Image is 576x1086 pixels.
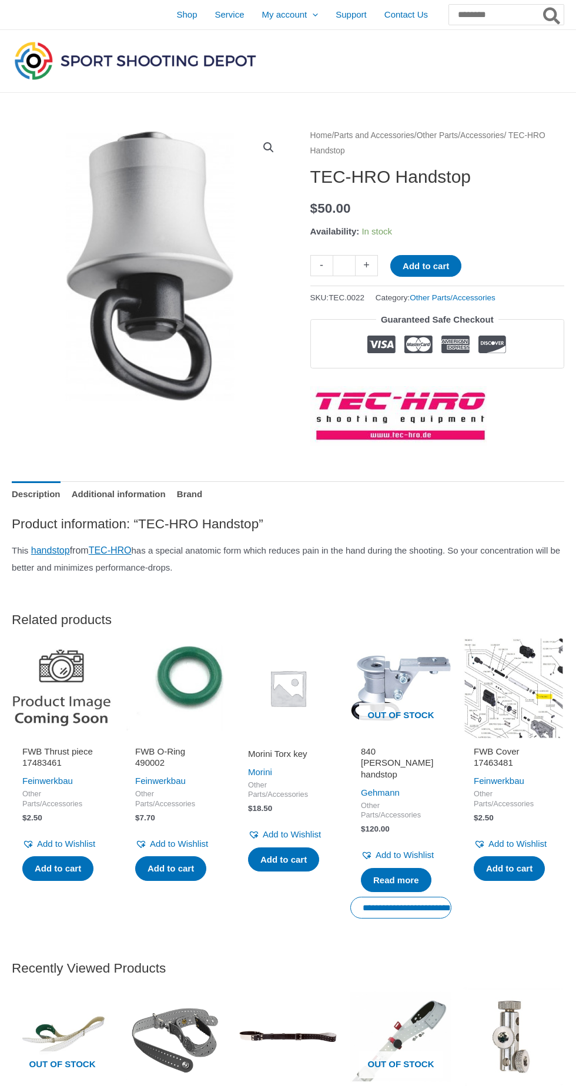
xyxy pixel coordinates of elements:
span: $ [22,813,27,822]
span: $ [474,813,478,822]
a: FWB O-Ring 490002 [135,746,215,773]
span: $ [135,813,140,822]
a: FWB Thrust piece 17483461 [22,746,102,773]
a: View full-screen image gallery [258,137,279,158]
a: Add to Wishlist [135,836,208,852]
a: Other Parts/Accessories [410,293,495,302]
a: Home [310,131,332,140]
bdi: 18.50 [248,804,272,813]
a: Additional information [72,481,166,507]
h2: FWB Thrust piece 17483461 [22,746,102,769]
a: Out of stock [350,638,451,739]
span: Add to Wishlist [263,829,321,839]
span: $ [361,824,366,833]
a: Description [12,481,61,507]
img: FWB Cover 17463481 [463,638,564,739]
a: Add to Wishlist [474,836,547,852]
a: Add to Wishlist [361,847,434,863]
a: Add to cart: “FWB Cover 17463481” [474,856,545,881]
span: Add to Wishlist [376,850,434,860]
span: Out of stock [359,703,443,730]
span: Out of stock [359,1051,443,1078]
a: Other Parts/Accessories [417,131,504,140]
h2: FWB Cover 17463481 [474,746,554,769]
span: $ [310,201,318,216]
p: This has a special anatomic form which reduces pain in the hand during the shooting. So your conc... [12,542,564,576]
a: Add to Wishlist [22,836,95,852]
span: from [28,545,131,555]
img: TEC-HRO Handstop [12,128,288,404]
a: handstop [31,545,70,555]
button: Add to cart [390,255,461,277]
span: Other Parts/Accessories [474,789,554,809]
img: Sport Shooting Depot [12,39,259,82]
span: TEC.0022 [329,293,364,302]
h2: Related products [12,611,564,628]
img: FWB Thrust piece 17483461 [12,638,113,739]
img: Placeholder [237,638,339,739]
span: Other Parts/Accessories [135,789,215,809]
a: + [356,255,378,276]
span: Add to Wishlist [37,839,95,849]
h2: 840 [PERSON_NAME] handstop [361,746,441,780]
h1: TEC-HRO Handstop [310,166,564,187]
span: SKU: [310,290,364,305]
h2: Product information: “TEC-HRO Handstop” [12,515,564,532]
span: Other Parts/Accessories [22,789,102,809]
img: 840 Gehmann handstop [350,638,451,739]
bdi: 120.00 [361,824,390,833]
span: Other Parts/Accessories [248,780,328,800]
a: Add to cart: “Morini Torx key” [248,847,319,872]
a: FWB Cover 17463481 [474,746,554,773]
span: Add to Wishlist [150,839,208,849]
a: Add to cart: “FWB Thrust piece 17483461” [22,856,93,881]
span: In stock [361,226,392,236]
img: FWB O-Ring 490002 [125,638,226,739]
nav: Breadcrumb [310,128,564,158]
bdi: 50.00 [310,201,351,216]
a: Parts and Accessories [334,131,414,140]
legend: Guaranteed Safe Checkout [376,311,498,328]
a: Add to Wishlist [248,826,321,843]
span: Out of stock [21,1051,104,1078]
a: Add to cart: “FWB O-Ring 490002” [135,856,206,881]
button: Search [541,5,564,25]
a: Read more about “840 Gehmann handstop” [361,868,431,893]
span: Other Parts/Accessories [361,801,441,820]
input: Product quantity [333,255,356,276]
a: Feinwerkbau [135,776,186,786]
h2: Morini Torx key [248,748,328,760]
a: TEC-HRO Shooting Equipment [310,386,487,446]
span: Add to Wishlist [488,839,547,849]
a: Morini Torx key [248,748,328,764]
h2: FWB O-Ring 490002 [135,746,215,769]
a: 840 [PERSON_NAME] handstop [361,746,441,785]
span: Category: [376,290,495,305]
h2: Recently Viewed Products [12,960,564,977]
bdi: 2.50 [474,813,494,822]
a: Feinwerkbau [22,776,73,786]
a: - [310,255,333,276]
a: Morini [248,767,272,777]
bdi: 2.50 [22,813,42,822]
a: Brand [177,481,202,507]
span: Availability: [310,226,360,236]
span: $ [248,804,253,813]
bdi: 7.70 [135,813,155,822]
a: TEC-HRO [89,545,132,555]
a: Feinwerkbau [474,776,524,786]
a: Gehmann [361,787,400,797]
